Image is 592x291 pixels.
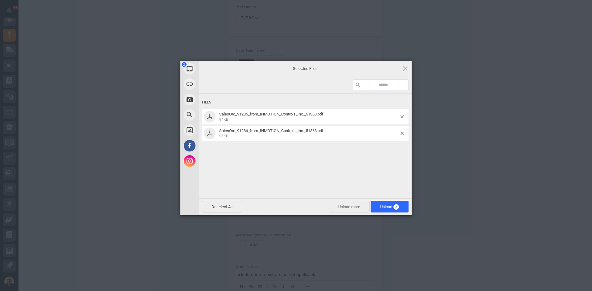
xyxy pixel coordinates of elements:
[180,61,254,76] div: My Device
[180,76,254,92] div: Link (URL)
[380,204,399,209] span: Upload
[217,112,401,122] span: SalesOrd_91285_from_INMOTION_Controls_Inc._51368.pdf
[180,92,254,107] div: Take Photo
[219,112,323,116] span: SalesOrd_91285_from_INMOTION_Controls_Inc._51368.pdf
[219,117,228,122] span: 94KB
[180,123,254,138] div: Unsplash
[393,204,399,210] span: 2
[371,201,409,212] span: Upload
[202,201,242,212] span: Deselect All
[180,153,254,169] div: Instagram
[402,65,409,72] span: Click here or hit ESC to close picker
[182,62,187,67] span: 2
[217,128,401,139] span: SalesOrd_91286_from_INMOTION_Controls_Inc._51368.pdf
[180,138,254,153] div: Facebook
[244,66,367,71] span: Selected Files
[329,201,370,212] span: Upload more
[180,107,254,123] div: Web Search
[202,97,409,108] div: Files
[219,128,323,133] span: SalesOrd_91286_from_INMOTION_Controls_Inc._51368.pdf
[219,134,228,138] span: 95KB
